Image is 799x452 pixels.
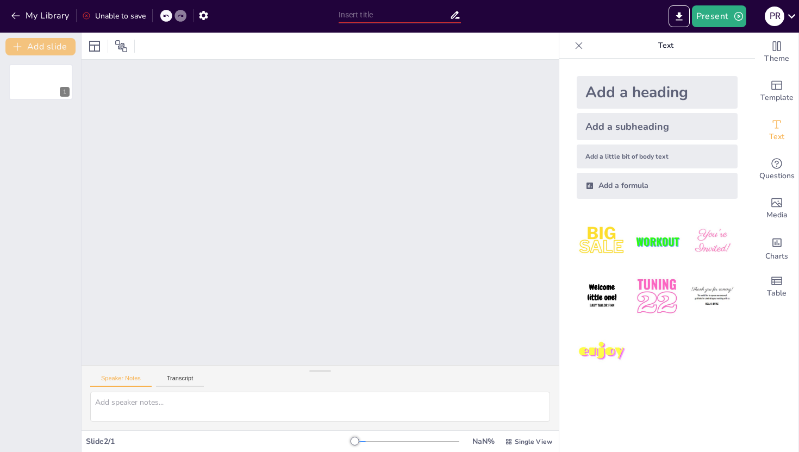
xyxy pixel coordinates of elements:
div: Add a little bit of body text [577,145,738,168]
span: Text [769,131,784,143]
span: Position [115,40,128,53]
span: Template [760,92,794,104]
img: 7.jpeg [577,327,627,377]
div: Add charts and graphs [755,228,798,267]
button: P R [765,5,784,27]
div: Add a subheading [577,113,738,140]
div: Add text boxes [755,111,798,150]
button: Add slide [5,38,76,55]
button: Speaker Notes [90,375,152,387]
div: Get real-time input from your audience [755,150,798,189]
div: Add a table [755,267,798,306]
span: Theme [764,53,789,65]
p: Text [588,33,744,59]
img: 5.jpeg [632,271,682,322]
img: 4.jpeg [577,271,627,322]
img: 6.jpeg [687,271,738,322]
img: 3.jpeg [687,216,738,267]
input: Insert title [339,7,450,23]
button: Present [692,5,746,27]
span: Questions [759,170,795,182]
div: Unable to save [82,11,146,21]
div: 1 [60,87,70,97]
div: 1 [9,64,73,100]
div: Change the overall theme [755,33,798,72]
button: Transcript [156,375,204,387]
img: 1.jpeg [577,216,627,267]
span: Media [766,209,788,221]
div: Add images, graphics, shapes or video [755,189,798,228]
div: Add a heading [577,76,738,109]
div: Layout [86,37,103,55]
span: Single View [515,437,552,446]
button: Export to PowerPoint [669,5,690,27]
div: Slide 2 / 1 [86,436,355,447]
div: P R [765,7,784,26]
span: Table [767,287,786,299]
div: Add a formula [577,173,738,199]
button: My Library [8,7,74,24]
div: Add ready made slides [755,72,798,111]
img: 2.jpeg [632,216,682,267]
span: Charts [765,250,788,262]
div: NaN % [470,436,496,447]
